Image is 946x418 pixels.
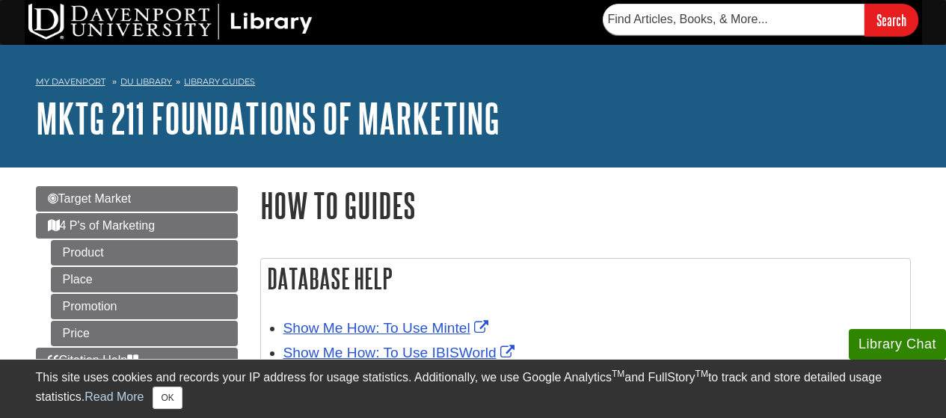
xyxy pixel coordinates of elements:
[603,4,918,36] form: Searches DU Library's articles, books, and more
[36,76,105,88] a: My Davenport
[51,294,238,319] a: Promotion
[184,76,255,87] a: Library Guides
[36,95,500,141] a: MKTG 211 Foundations of Marketing
[36,213,238,239] a: 4 P's of Marketing
[120,76,172,87] a: DU Library
[153,387,182,409] button: Close
[36,348,238,373] a: Citation Help
[48,192,132,205] span: Target Market
[36,369,911,409] div: This site uses cookies and records your IP address for usage statistics. Additionally, we use Goo...
[864,4,918,36] input: Search
[51,240,238,265] a: Product
[603,4,864,35] input: Find Articles, Books, & More...
[283,345,518,360] a: Link opens in new window
[260,186,911,224] h1: How To Guides
[48,219,156,232] span: 4 P's of Marketing
[48,354,139,366] span: Citation Help
[261,259,910,298] h2: Database Help
[612,369,624,379] sup: TM
[36,186,238,212] a: Target Market
[28,4,313,40] img: DU Library
[36,72,911,96] nav: breadcrumb
[849,329,946,360] button: Library Chat
[283,320,492,336] a: Link opens in new window
[51,267,238,292] a: Place
[85,390,144,403] a: Read More
[695,369,708,379] sup: TM
[51,321,238,346] a: Price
